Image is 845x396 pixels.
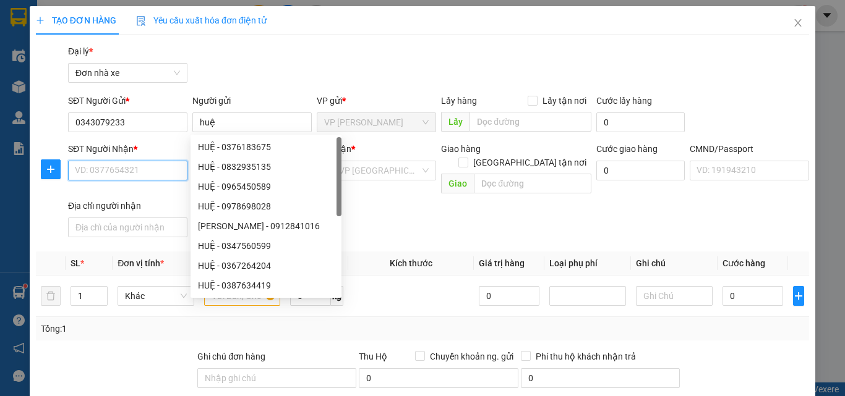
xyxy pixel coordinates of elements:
[690,142,809,156] div: CMND/Passport
[470,112,591,132] input: Dọc đường
[191,137,341,157] div: HUỆ - 0376183675
[41,322,327,335] div: Tổng: 1
[198,200,334,213] div: HUỆ - 0978698028
[479,286,539,306] input: 0
[191,216,341,236] div: NGUYỄN VĂN HUỆ - 0912841016
[425,350,518,363] span: Chuyển khoản ng. gửi
[441,144,481,154] span: Giao hàng
[197,352,265,361] label: Ghi chú đơn hàng
[68,94,187,107] div: SĐT Người Gửi
[468,156,591,169] span: [GEOGRAPHIC_DATA] tận nơi
[631,251,718,276] th: Ghi chú
[781,6,815,41] button: Close
[390,258,432,268] span: Kích thước
[68,199,187,213] div: Địa chỉ người nhận
[41,159,61,179] button: plus
[441,174,474,193] span: Giao
[75,64,180,82] span: Đơn nhà xe
[191,157,341,177] div: HUỆ - 0832935135
[36,16,45,25] span: plus
[793,286,804,306] button: plus
[198,180,334,193] div: HUỆ - 0965450589
[441,96,477,106] span: Lấy hàng
[68,46,93,56] span: Đại lý
[198,279,334,292] div: HUỆ - 0387634419
[474,174,591,193] input: Dọc đường
[793,18,803,28] span: close
[68,217,187,237] input: Địa chỉ của người nhận
[136,15,267,25] span: Yêu cầu xuất hóa đơn điện tử
[479,258,525,268] span: Giá trị hàng
[544,251,631,276] th: Loại phụ phí
[191,196,341,216] div: HUỆ - 0978698028
[531,350,641,363] span: Phí thu hộ khách nhận trả
[441,112,470,132] span: Lấy
[191,276,341,295] div: HUỆ - 0387634419
[596,112,685,132] input: Cước lấy hàng
[359,352,387,361] span: Thu Hộ
[317,94,436,107] div: VP gửi
[324,113,429,132] span: VP Ngọc Hồi
[68,142,187,156] div: SĐT Người Nhận
[36,15,116,25] span: TẠO ĐƠN HÀNG
[794,291,804,301] span: plus
[198,219,334,233] div: [PERSON_NAME] - 0912841016
[198,160,334,174] div: HUỆ - 0832935135
[596,144,658,154] label: Cước giao hàng
[41,164,60,174] span: plus
[71,258,80,268] span: SL
[41,286,61,306] button: delete
[198,239,334,253] div: HUỆ - 0347560599
[191,236,341,256] div: HUỆ - 0347560599
[191,177,341,196] div: HUỆ - 0965450589
[636,286,713,306] input: Ghi Chú
[198,140,334,154] div: HUỆ - 0376183675
[197,368,356,388] input: Ghi chú đơn hàng
[192,94,312,107] div: Người gửi
[136,16,146,26] img: icon
[538,94,591,107] span: Lấy tận nơi
[198,259,334,272] div: HUỆ - 0367264204
[596,161,685,180] input: Cước giao hàng
[118,258,164,268] span: Đơn vị tính
[125,287,187,305] span: Khác
[723,258,765,268] span: Cước hàng
[191,256,341,276] div: HUỆ - 0367264204
[596,96,652,106] label: Cước lấy hàng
